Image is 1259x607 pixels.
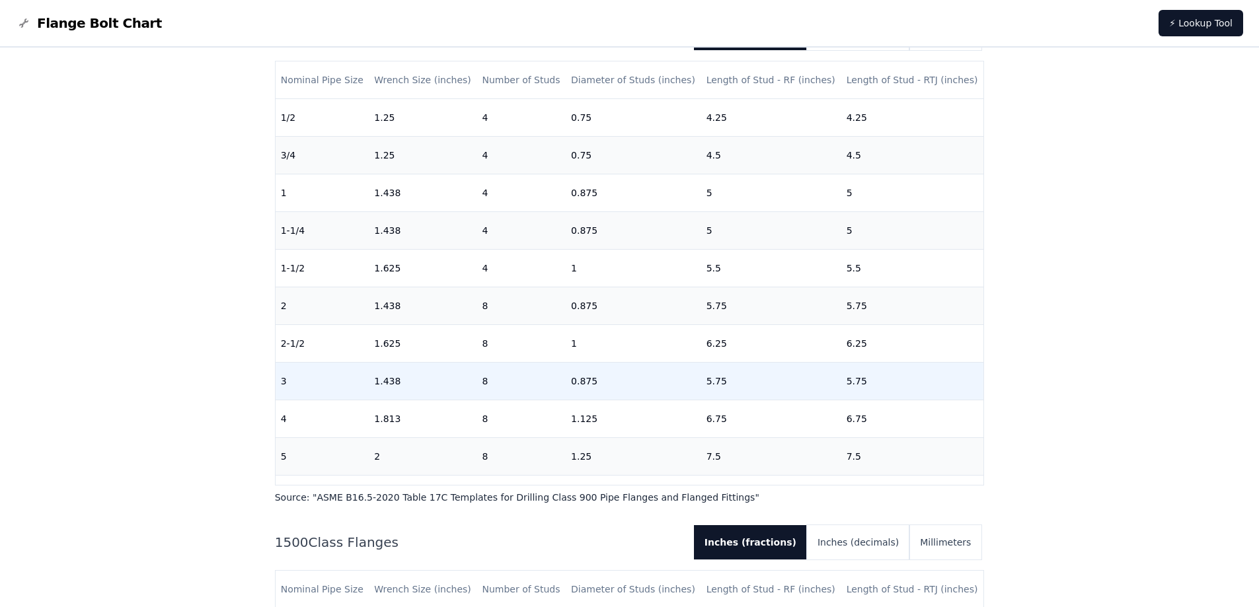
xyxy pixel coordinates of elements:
[477,61,566,99] th: Number of Studs
[369,212,477,250] td: 1.438
[276,287,369,325] td: 2
[369,137,477,174] td: 1.25
[369,476,477,513] td: 1.813
[841,363,984,400] td: 5.75
[276,212,369,250] td: 1-1/4
[701,400,841,438] td: 6.75
[841,325,984,363] td: 6.25
[477,438,566,476] td: 8
[275,533,683,552] h2: 1500 Class Flanges
[477,400,566,438] td: 8
[16,14,162,32] a: Flange Bolt Chart LogoFlange Bolt Chart
[477,137,566,174] td: 4
[841,137,984,174] td: 4.5
[369,400,477,438] td: 1.813
[276,438,369,476] td: 5
[701,325,841,363] td: 6.25
[701,137,841,174] td: 4.5
[566,250,701,287] td: 1
[276,174,369,212] td: 1
[701,250,841,287] td: 5.5
[694,525,807,559] button: Inches (fractions)
[909,525,981,559] button: Millimeters
[566,61,701,99] th: Diameter of Studs (inches)
[841,438,984,476] td: 7.5
[477,476,566,513] td: 12
[276,250,369,287] td: 1-1/2
[701,363,841,400] td: 5.75
[841,212,984,250] td: 5
[841,476,984,513] td: 7.75
[566,325,701,363] td: 1
[477,287,566,325] td: 8
[477,99,566,137] td: 4
[369,250,477,287] td: 1.625
[701,174,841,212] td: 5
[841,250,984,287] td: 5.5
[566,99,701,137] td: 0.75
[369,174,477,212] td: 1.438
[841,61,984,99] th: Length of Stud - RTJ (inches)
[566,212,701,250] td: 0.875
[477,325,566,363] td: 8
[1159,10,1243,36] a: ⚡ Lookup Tool
[566,287,701,325] td: 0.875
[37,14,162,32] span: Flange Bolt Chart
[276,99,369,137] td: 1/2
[276,61,369,99] th: Nominal Pipe Size
[566,438,701,476] td: 1.25
[369,287,477,325] td: 1.438
[701,287,841,325] td: 5.75
[701,61,841,99] th: Length of Stud - RF (inches)
[701,476,841,513] td: 7.5
[477,212,566,250] td: 4
[16,15,32,31] img: Flange Bolt Chart Logo
[841,99,984,137] td: 4.25
[477,174,566,212] td: 4
[477,250,566,287] td: 4
[276,137,369,174] td: 3/4
[566,363,701,400] td: 0.875
[369,99,477,137] td: 1.25
[477,363,566,400] td: 8
[276,400,369,438] td: 4
[369,61,477,99] th: Wrench Size (inches)
[701,99,841,137] td: 4.25
[566,400,701,438] td: 1.125
[276,363,369,400] td: 3
[807,525,909,559] button: Inches (decimals)
[566,137,701,174] td: 0.75
[369,325,477,363] td: 1.625
[841,174,984,212] td: 5
[369,363,477,400] td: 1.438
[276,476,369,513] td: 6
[369,438,477,476] td: 2
[276,325,369,363] td: 2-1/2
[566,476,701,513] td: 1.125
[275,491,985,504] p: Source: " ASME B16.5-2020 Table 17C Templates for Drilling Class 900 Pipe Flanges and Flanged Fit...
[841,287,984,325] td: 5.75
[701,212,841,250] td: 5
[701,438,841,476] td: 7.5
[566,174,701,212] td: 0.875
[841,400,984,438] td: 6.75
